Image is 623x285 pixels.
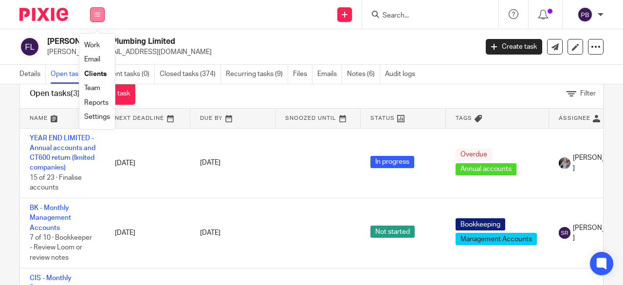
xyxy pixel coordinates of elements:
a: Emails [317,65,342,84]
h1: Open tasks [30,89,80,99]
span: [DATE] [200,229,220,236]
a: Audit logs [385,65,420,84]
a: Open tasks (3) [51,65,100,84]
td: [DATE] [105,198,190,268]
a: Recurring tasks (9) [226,65,288,84]
a: Details [19,65,46,84]
span: (3) [71,90,80,97]
a: Create task [486,39,542,55]
span: In progress [370,156,414,168]
a: Settings [84,114,110,120]
p: [PERSON_NAME][EMAIL_ADDRESS][DOMAIN_NAME] [47,47,471,57]
span: 15 of 23 · Finalise accounts [30,174,82,191]
span: Tags [456,115,472,121]
a: Work [84,42,100,49]
img: -%20%20-%20studio@ingrained.co.uk%20for%20%20-20220223%20at%20101413%20-%201W1A2026.jpg [559,157,570,169]
a: Client tasks (0) [105,65,155,84]
span: Annual accounts [456,163,516,175]
span: 7 of 10 · Bookkeeper - Review Loom or review notes [30,234,92,261]
a: Closed tasks (374) [160,65,221,84]
img: svg%3E [19,37,40,57]
span: Not started [370,226,415,238]
a: Files [293,65,312,84]
a: Notes (6) [347,65,380,84]
span: Snoozed Until [285,115,336,121]
img: Pixie [19,8,68,21]
a: BK - Monthly Management Accounts [30,205,71,231]
span: Bookkeeping [456,218,505,230]
h2: [PERSON_NAME] Plumbing Limited [47,37,386,47]
img: svg%3E [559,227,570,239]
a: Email [84,56,100,63]
a: YEAR END LIMITED - Annual accounts and CT600 return (limited companies) [30,135,95,171]
span: Status [370,115,395,121]
img: svg%3E [577,7,593,22]
span: Management Accounts [456,233,537,245]
span: Filter [580,90,596,97]
a: Reports [84,99,109,106]
td: [DATE] [105,128,190,198]
span: [DATE] [200,160,220,167]
span: Overdue [456,149,492,161]
a: Team [84,85,100,92]
input: Search [382,12,469,20]
a: Clients [84,71,107,77]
